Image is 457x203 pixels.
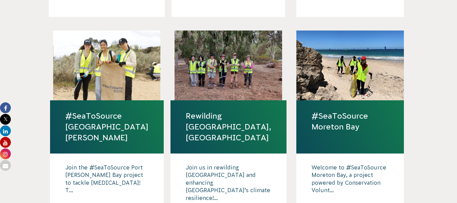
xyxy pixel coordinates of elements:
[186,110,271,143] a: Rewilding [GEOGRAPHIC_DATA], [GEOGRAPHIC_DATA]
[65,110,148,143] a: #SeaToSource [GEOGRAPHIC_DATA][PERSON_NAME]
[65,164,148,198] p: Join the #SeaToSource Port [PERSON_NAME] Bay project to tackle [MEDICAL_DATA]! T...
[186,164,271,202] p: Join us in rewilding [GEOGRAPHIC_DATA] and enhancing [GEOGRAPHIC_DATA]’s climate resilience!...
[312,110,389,132] a: #SeaToSource Moreton Bay
[312,164,389,198] p: Welcome to #SeaToSource Moreton Bay, a project powered by Conservation Volunt...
